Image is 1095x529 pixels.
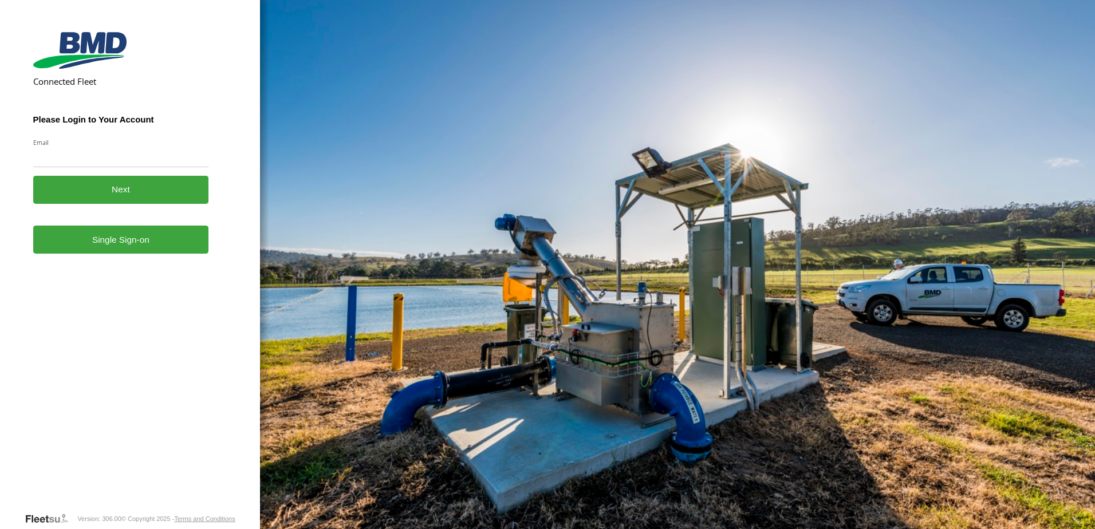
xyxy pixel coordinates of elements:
button: Next [33,176,209,204]
a: Single Sign-on [33,226,209,254]
a: Visit our Website [25,513,77,524]
a: Terms and Conditions [174,515,235,522]
h3: Please Login to Your Account [33,115,209,124]
div: © Copyright 2025 - [121,515,235,522]
div: Version: 306.00 [77,515,121,522]
img: BMD [33,32,127,69]
h2: Connected Fleet [33,76,209,87]
label: Email [33,138,209,147]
